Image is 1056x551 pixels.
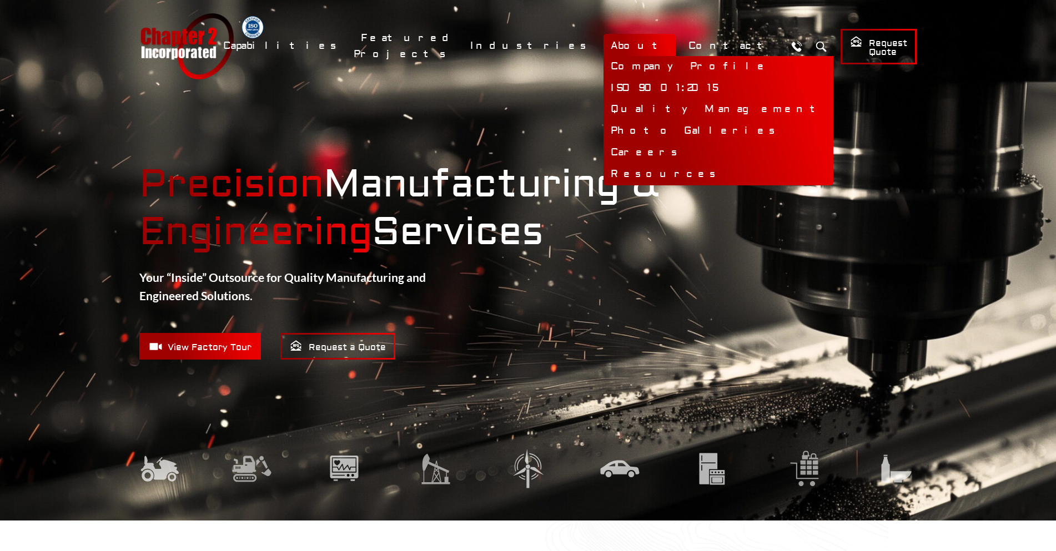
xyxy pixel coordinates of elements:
[149,340,252,353] span: View Factory Tour
[604,120,833,142] a: Photo Galleries
[604,164,833,185] a: Resources
[681,34,781,58] a: Contact
[811,36,831,57] button: Search
[850,36,907,58] span: Request Quote
[604,99,833,120] a: Quality Management
[139,333,261,360] a: View Factory Tour
[290,340,386,353] span: Request a Quote
[139,209,372,256] mark: Engineering
[463,34,598,58] a: Industries
[280,333,395,360] a: Request a Quote
[604,78,833,99] a: ISO 9001:2015
[139,13,234,79] a: Chapter 2 Incorporated
[841,29,917,64] a: Request Quote
[216,34,348,58] a: Capabilities
[604,56,833,78] a: Company Profile
[604,34,676,58] a: About
[139,270,426,303] strong: Your “Inside” Outsource for Quality Manufacturing and Engineered Solutions.
[139,161,324,208] mark: Precision
[786,36,807,57] a: Call Us
[139,161,917,256] strong: Manufacturing & Services
[604,142,833,164] a: Careers
[354,26,457,66] a: Featured Projects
